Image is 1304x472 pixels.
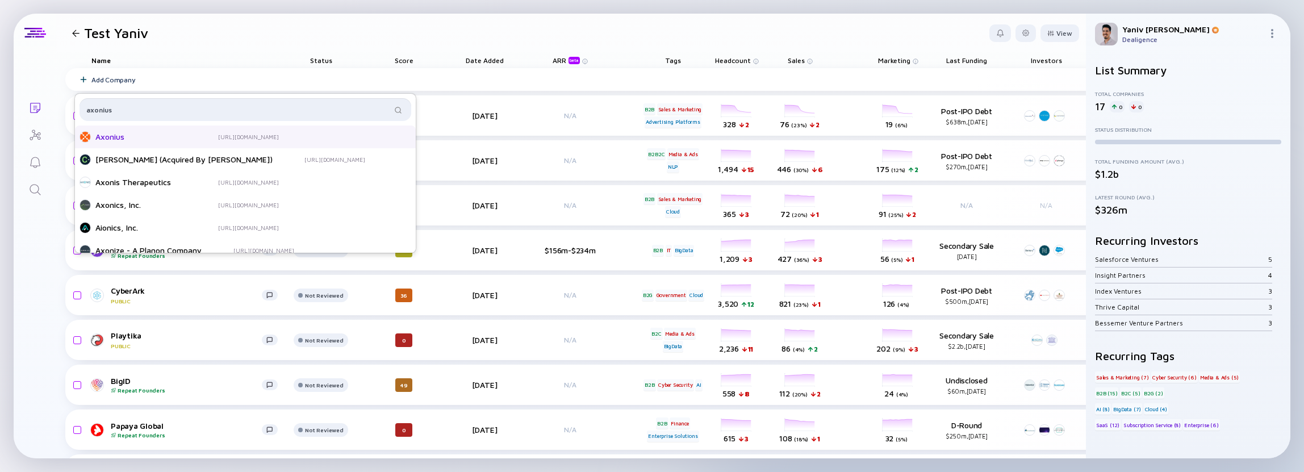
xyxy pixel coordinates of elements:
[233,247,294,254] div: [URL][DOMAIN_NAME]
[667,161,679,173] div: NLP
[95,199,186,211] div: Axonics, Inc.
[95,177,186,188] div: Axonis Therapeutics
[930,106,1004,126] div: Post-IPO Debt
[305,292,343,299] div: Not Reviewed
[533,201,607,210] div: N/A
[95,245,202,256] div: Axonize - A Planon Company
[111,342,262,349] div: Public
[395,423,412,437] div: 0
[533,111,607,120] div: N/A
[91,76,135,84] div: Add Company
[1095,387,1118,399] div: B2B (15)
[930,118,1004,126] div: $638m, [DATE]
[1095,158,1281,165] div: Total Funding Amount (Avg.)
[453,156,516,165] div: [DATE]
[82,52,287,68] div: Name
[1095,319,1268,327] div: Bessemer Venture Partners
[533,336,607,344] div: N/A
[1143,387,1164,399] div: B2G (2)
[930,298,1004,305] div: $500m, [DATE]
[930,201,1004,210] div: N/A
[1110,101,1125,112] div: 0
[1095,403,1111,415] div: AI (8)
[305,382,343,389] div: Not Reviewed
[1021,201,1072,210] div: N/A
[533,381,607,389] div: N/A
[930,286,1004,305] div: Post-IPO Debt
[1095,126,1281,133] div: Status Distribution
[91,421,287,438] a: Papaya GlobalRepeat Founders
[688,290,704,301] div: Cloud
[645,116,701,128] div: Advertising Platforms
[674,245,695,256] div: BigData
[1268,319,1272,327] div: 3
[946,56,987,65] span: Last Funding
[1122,35,1263,44] div: Dealigence
[643,379,655,391] div: B2B
[1151,371,1197,383] div: Cyber Security (6)
[695,379,703,391] div: AI
[453,111,516,120] div: [DATE]
[1095,303,1268,311] div: Thrive Capital
[663,341,684,352] div: BigData
[305,337,343,344] div: Not Reviewed
[91,376,287,394] a: BigIDRepeat Founders
[670,417,690,429] div: Finance
[1183,419,1219,431] div: Enterprise (6)
[666,245,672,256] div: IT
[569,57,580,64] div: beta
[715,56,751,65] span: Headcount
[657,103,703,115] div: Sales & Marketing
[453,380,516,390] div: [DATE]
[533,156,607,165] div: N/A
[1268,255,1272,264] div: 5
[1129,101,1144,112] div: 0
[533,245,607,255] div: $156m-$234m
[14,148,56,175] a: Reminders
[930,151,1004,170] div: Post-IPO Debt
[930,241,1004,260] div: Secondary Sale
[1122,419,1182,431] div: Subscription Service (8)
[1268,29,1277,38] img: Menu
[395,378,412,392] div: 49
[305,427,343,433] div: Not Reviewed
[1040,24,1079,42] button: View
[91,286,287,304] a: CyberArkPublic
[656,417,668,429] div: B2B
[95,222,186,233] div: Aionics, Inc.
[647,431,699,442] div: Enterprise Solutions
[1095,419,1121,431] div: SaaS (12)
[930,387,1004,395] div: $60m, [DATE]
[930,163,1004,170] div: $270m, [DATE]
[930,253,1004,260] div: [DATE]
[664,328,696,339] div: Media & Ads
[111,331,262,349] div: Playtika
[1095,255,1268,264] div: Salesforce Ventures
[930,375,1004,395] div: Undisclosed
[95,154,273,165] div: [PERSON_NAME] (Acquired By [PERSON_NAME])
[533,425,607,434] div: N/A
[395,289,412,302] div: 36
[14,120,56,148] a: Investor Map
[111,298,262,304] div: Public
[1122,24,1263,34] div: Yaniv [PERSON_NAME]
[1095,271,1268,279] div: Insight Partners
[218,224,279,232] div: [URL][DOMAIN_NAME]
[930,342,1004,350] div: $2.2b, [DATE]
[453,52,516,68] div: Date Added
[930,432,1004,440] div: $250m, [DATE]
[1095,349,1281,362] h2: Recurring Tags
[1095,101,1105,112] div: 17
[453,201,516,210] div: [DATE]
[641,52,705,68] div: Tags
[453,290,516,300] div: [DATE]
[1095,371,1150,383] div: Sales & Marketing (7)
[930,331,1004,350] div: Secondary Sale
[652,245,664,256] div: B2B
[395,333,412,347] div: 0
[1268,287,1272,295] div: 3
[304,156,365,164] div: [URL][DOMAIN_NAME]
[1095,90,1281,97] div: Total Companies
[111,421,262,438] div: Papaya Global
